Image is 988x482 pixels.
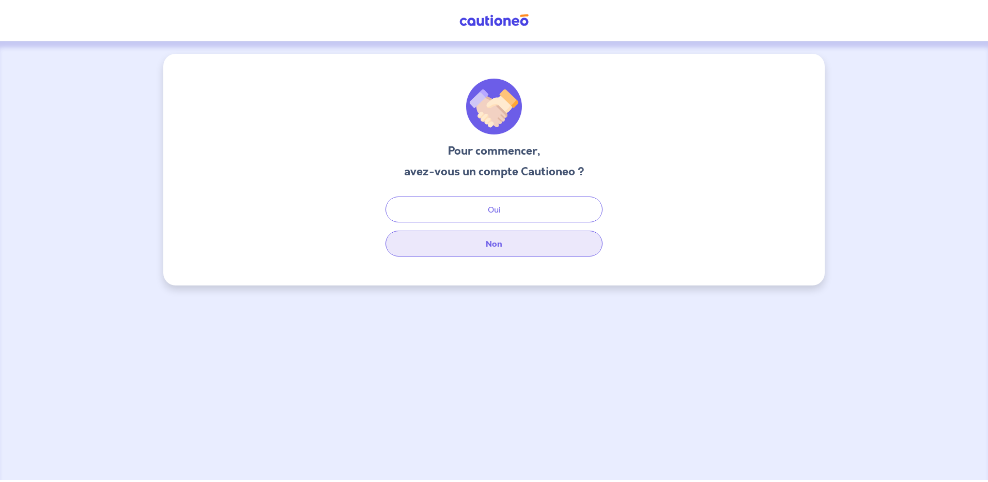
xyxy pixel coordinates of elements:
[404,143,584,159] h3: Pour commencer,
[455,14,533,27] img: Cautioneo
[466,79,522,134] img: illu_welcome.svg
[385,197,603,222] button: Oui
[385,231,603,257] button: Non
[404,163,584,180] h3: avez-vous un compte Cautioneo ?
